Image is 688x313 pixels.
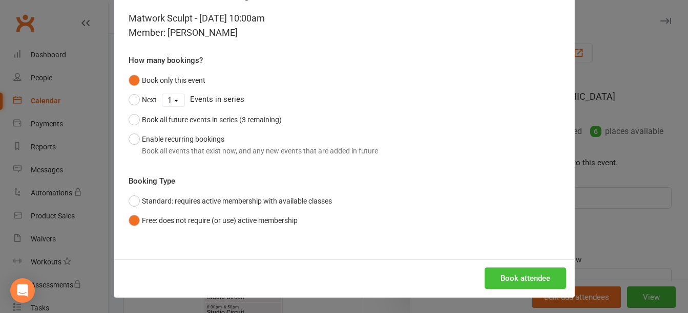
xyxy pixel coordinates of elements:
[129,90,157,109] button: Next
[129,11,560,40] div: Matwork Sculpt - [DATE] 10:00am Member: [PERSON_NAME]
[129,191,332,211] button: Standard: requires active membership with available classes
[129,110,282,129] button: Book all future events in series (3 remaining)
[129,129,378,161] button: Enable recurring bookingsBook all events that exist now, and any new events that are added in future
[129,71,205,90] button: Book only this event
[485,267,566,289] button: Book attendee
[142,145,378,156] div: Book all events that exist now, and any new events that are added in future
[129,54,203,66] label: How many bookings?
[129,175,175,187] label: Booking Type
[129,90,560,109] div: Events in series
[142,114,282,125] div: Book all future events in series (3 remaining)
[10,278,35,303] div: Open Intercom Messenger
[129,211,298,230] button: Free: does not require (or use) active membership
